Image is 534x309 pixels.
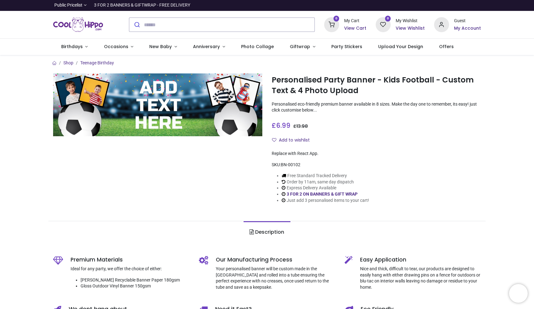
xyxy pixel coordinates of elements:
[439,43,454,50] span: Offers
[334,16,339,22] sup: 0
[53,16,103,33] img: Cool Hippo
[324,22,339,27] a: 0
[71,256,190,264] h5: Premium Materials
[149,43,172,50] span: New Baby
[53,16,103,33] a: Logo of Cool Hippo
[53,73,262,136] img: Personalised Party Banner - Kids Football - Custom Text & 4 Photo Upload
[282,185,369,191] li: Express Delivery Available
[282,179,369,185] li: Order by 11am, same day dispatch
[272,121,290,130] span: £
[290,43,310,50] span: Giftwrap
[293,123,308,129] span: £
[454,18,481,24] div: Guest
[272,151,481,157] div: Replace with React App.
[376,22,391,27] a: 0
[63,60,73,65] a: Shop
[141,39,185,55] a: New Baby
[344,25,366,32] a: View Cart
[378,43,423,50] span: Upload Your Design
[296,123,308,129] span: 13.98
[385,16,391,22] sup: 0
[104,43,128,50] span: Occasions
[272,135,315,146] button: Add to wishlistAdd to wishlist
[80,60,114,65] a: Teenage Birthday
[71,266,190,272] p: Ideal for any party, we offer the choice of either:
[396,25,425,32] a: View Wishlist
[53,39,96,55] a: Birthdays
[53,2,87,8] a: Public Pricelist
[282,39,323,55] a: Giftwrap
[396,18,425,24] div: My Wishlist
[94,2,190,8] div: 3 FOR 2 BANNERS & GIFTWRAP - FREE DELIVERY
[185,39,233,55] a: Anniversary
[216,256,335,264] h5: Our Manufacturing Process
[350,2,481,8] iframe: Customer reviews powered by Trustpilot
[272,101,481,113] p: Personalised eco-friendly premium banner available in 8 sizes. Make the day one to remember, its ...
[360,256,481,264] h5: Easy Application
[509,284,528,303] iframe: Brevo live chat
[193,43,220,50] span: Anniversary
[272,75,481,96] h1: Personalised Party Banner - Kids Football - Custom Text & 4 Photo Upload
[282,173,369,179] li: Free Standard Tracked Delivery
[331,43,362,50] span: Party Stickers
[360,266,481,290] p: Nice and thick, difficult to tear, our products are designed to easily hang with either drawing p...
[216,266,335,290] p: Your personalised banner will be custom made in the [GEOGRAPHIC_DATA] and rolled into a tube ensu...
[244,221,290,243] a: Description
[129,18,144,32] button: Submit
[272,138,276,142] i: Add to wishlist
[54,2,82,8] span: Public Pricelist
[281,162,300,167] span: BN-00102
[282,197,369,204] li: Just add 3 personalised items to your cart!
[272,162,481,168] div: SKU:
[344,18,366,24] div: My Cart
[287,192,358,197] a: 3 FOR 2 ON BANNERS & GIFT WRAP
[241,43,274,50] span: Photo Collage
[81,277,190,283] li: [PERSON_NAME] Recyclable Banner Paper 180gsm
[276,121,290,130] span: 6.99
[454,25,481,32] a: My Account
[96,39,141,55] a: Occasions
[81,283,190,289] li: Gloss Outdoor Vinyl Banner 150gsm
[61,43,83,50] span: Birthdays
